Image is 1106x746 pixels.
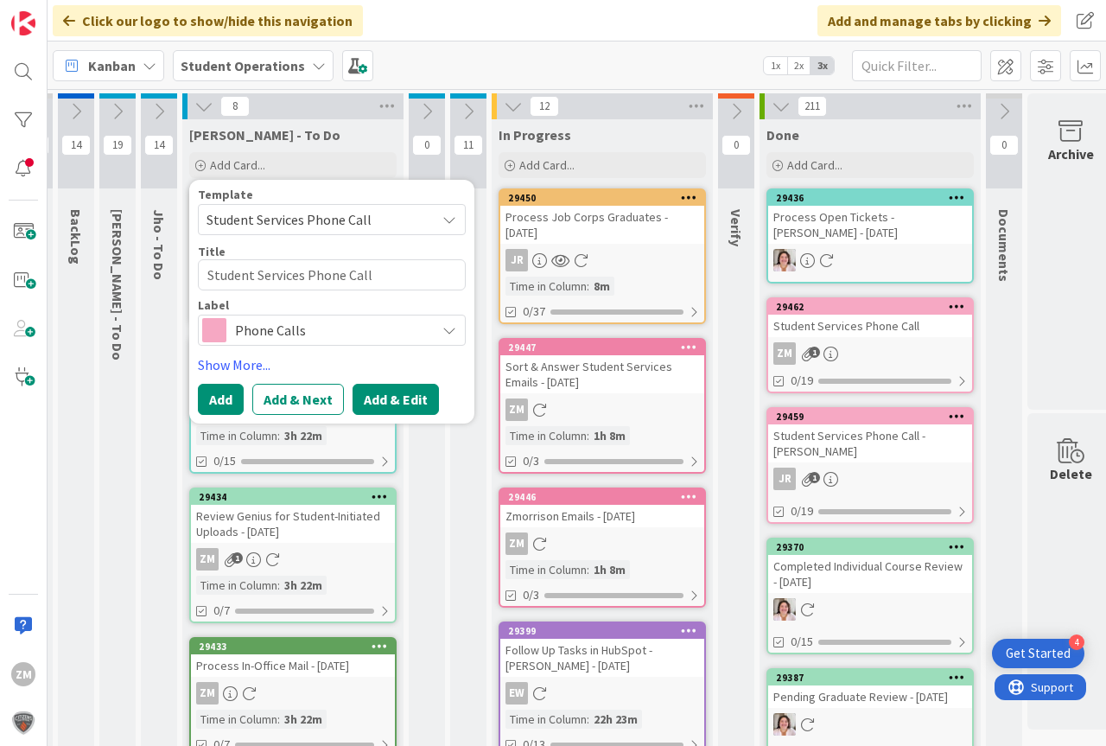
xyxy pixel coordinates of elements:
[773,342,796,365] div: ZM
[768,249,972,271] div: EW
[500,355,704,393] div: Sort & Answer Student Services Emails - [DATE]
[768,598,972,621] div: EW
[191,505,395,543] div: Review Genius for Student-Initiated Uploads - [DATE]
[500,505,704,527] div: Zmorrison Emails - [DATE]
[11,711,35,735] img: avatar
[103,135,132,156] span: 19
[220,96,250,117] span: 8
[809,347,820,358] span: 1
[1048,143,1094,164] div: Archive
[589,426,630,445] div: 1h 8m
[776,672,972,684] div: 29387
[500,190,704,206] div: 29450
[508,341,704,354] div: 29447
[252,384,344,415] button: Add & Next
[196,710,277,729] div: Time in Column
[198,244,226,259] label: Title
[530,96,559,117] span: 12
[587,710,589,729] span: :
[768,315,972,337] div: Student Services Phone Call
[280,710,327,729] div: 3h 22m
[505,249,528,271] div: JR
[210,157,265,173] span: Add Card...
[508,625,704,637] div: 29399
[764,57,787,74] span: 1x
[232,552,243,564] span: 1
[768,299,972,337] div: 29462Student Services Phone Call
[213,452,236,470] span: 0/15
[768,670,972,685] div: 29387
[191,489,395,505] div: 29434
[280,576,327,595] div: 3h 22m
[766,126,799,143] span: Done
[773,713,796,736] img: EW
[768,670,972,708] div: 29387Pending Graduate Review - [DATE]
[1006,645,1071,662] div: Get Started
[67,209,85,265] span: BackLog
[773,468,796,490] div: JR
[500,623,704,639] div: 29399
[353,384,439,415] button: Add & Edit
[191,639,395,654] div: 29433
[505,560,587,579] div: Time in Column
[523,452,539,470] span: 0/3
[500,682,704,705] div: EW
[196,426,277,445] div: Time in Column
[191,654,395,677] div: Process In-Office Mail - [DATE]
[505,532,528,555] div: ZM
[852,50,982,81] input: Quick Filter...
[500,206,704,244] div: Process Job Corps Graduates - [DATE]
[196,576,277,595] div: Time in Column
[798,96,827,117] span: 211
[587,426,589,445] span: :
[768,555,972,593] div: Completed Individual Course Review - [DATE]
[277,426,280,445] span: :
[1050,463,1092,484] div: Delete
[198,188,253,201] span: Template
[500,190,704,244] div: 29450Process Job Corps Graduates - [DATE]
[773,249,796,271] img: EW
[191,682,395,705] div: ZM
[791,372,813,390] span: 0/19
[181,57,305,74] b: Student Operations
[191,489,395,543] div: 29434Review Genius for Student-Initiated Uploads - [DATE]
[198,259,466,290] textarea: Student Services Phone Call
[768,206,972,244] div: Process Open Tickets - [PERSON_NAME] - [DATE]
[768,409,972,462] div: 29459Student Services Phone Call - [PERSON_NAME]
[791,502,813,520] span: 0/19
[589,277,614,296] div: 8m
[768,468,972,490] div: JR
[768,299,972,315] div: 29462
[768,342,972,365] div: ZM
[589,560,630,579] div: 1h 8m
[508,192,704,204] div: 29450
[412,135,442,156] span: 0
[500,340,704,355] div: 29447
[505,399,528,421] div: ZM
[523,586,539,604] span: 0/3
[198,354,466,375] a: Show More...
[768,539,972,555] div: 29370
[88,55,136,76] span: Kanban
[505,277,587,296] div: Time in Column
[198,299,229,311] span: Label
[500,639,704,677] div: Follow Up Tasks in HubSpot - [PERSON_NAME] - [DATE]
[587,277,589,296] span: :
[280,426,327,445] div: 3h 22m
[500,340,704,393] div: 29447Sort & Answer Student Services Emails - [DATE]
[505,682,528,705] div: EW
[989,135,1019,156] span: 0
[776,192,972,204] div: 29436
[191,639,395,677] div: 29433Process In-Office Mail - [DATE]
[505,426,587,445] div: Time in Column
[768,539,972,593] div: 29370Completed Individual Course Review - [DATE]
[500,489,704,505] div: 29446
[199,641,395,653] div: 29433
[499,126,571,143] span: In Progress
[144,135,174,156] span: 14
[768,713,972,736] div: EW
[235,318,427,342] span: Phone Calls
[213,602,230,620] span: 0/7
[11,662,35,686] div: ZM
[995,209,1013,282] span: Documents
